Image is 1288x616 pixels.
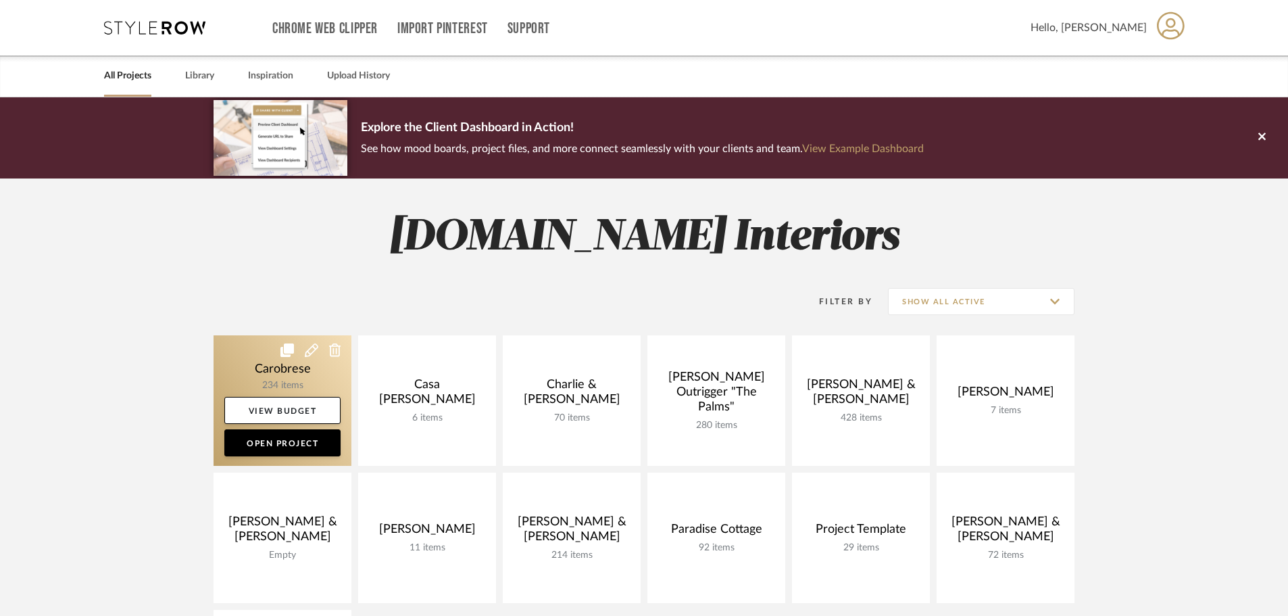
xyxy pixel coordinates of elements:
[658,420,774,431] div: 280 items
[947,515,1064,550] div: [PERSON_NAME] & [PERSON_NAME]
[248,67,293,85] a: Inspiration
[803,522,919,542] div: Project Template
[361,118,924,139] p: Explore the Client Dashboard in Action!
[361,139,924,158] p: See how mood boards, project files, and more connect seamlessly with your clients and team.
[514,515,630,550] div: [PERSON_NAME] & [PERSON_NAME]
[803,412,919,424] div: 428 items
[507,23,550,34] a: Support
[214,100,347,175] img: d5d033c5-7b12-40c2-a960-1ecee1989c38.png
[803,542,919,554] div: 29 items
[1031,20,1147,36] span: Hello, [PERSON_NAME]
[224,397,341,424] a: View Budget
[947,405,1064,417] div: 7 items
[803,377,919,412] div: [PERSON_NAME] & [PERSON_NAME]
[658,522,774,542] div: Paradise Cottage
[801,295,872,308] div: Filter By
[514,412,630,424] div: 70 items
[658,542,774,554] div: 92 items
[947,550,1064,561] div: 72 items
[802,143,924,154] a: View Example Dashboard
[104,67,151,85] a: All Projects
[658,370,774,420] div: [PERSON_NAME] Outrigger "The Palms"
[514,377,630,412] div: Charlie & [PERSON_NAME]
[514,550,630,561] div: 214 items
[397,23,488,34] a: Import Pinterest
[272,23,378,34] a: Chrome Web Clipper
[369,412,485,424] div: 6 items
[369,522,485,542] div: [PERSON_NAME]
[369,542,485,554] div: 11 items
[224,550,341,561] div: Empty
[224,429,341,456] a: Open Project
[369,377,485,412] div: Casa [PERSON_NAME]
[947,385,1064,405] div: [PERSON_NAME]
[224,515,341,550] div: [PERSON_NAME] & [PERSON_NAME]
[185,67,214,85] a: Library
[327,67,390,85] a: Upload History
[157,212,1131,263] h2: [DOMAIN_NAME] Interiors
